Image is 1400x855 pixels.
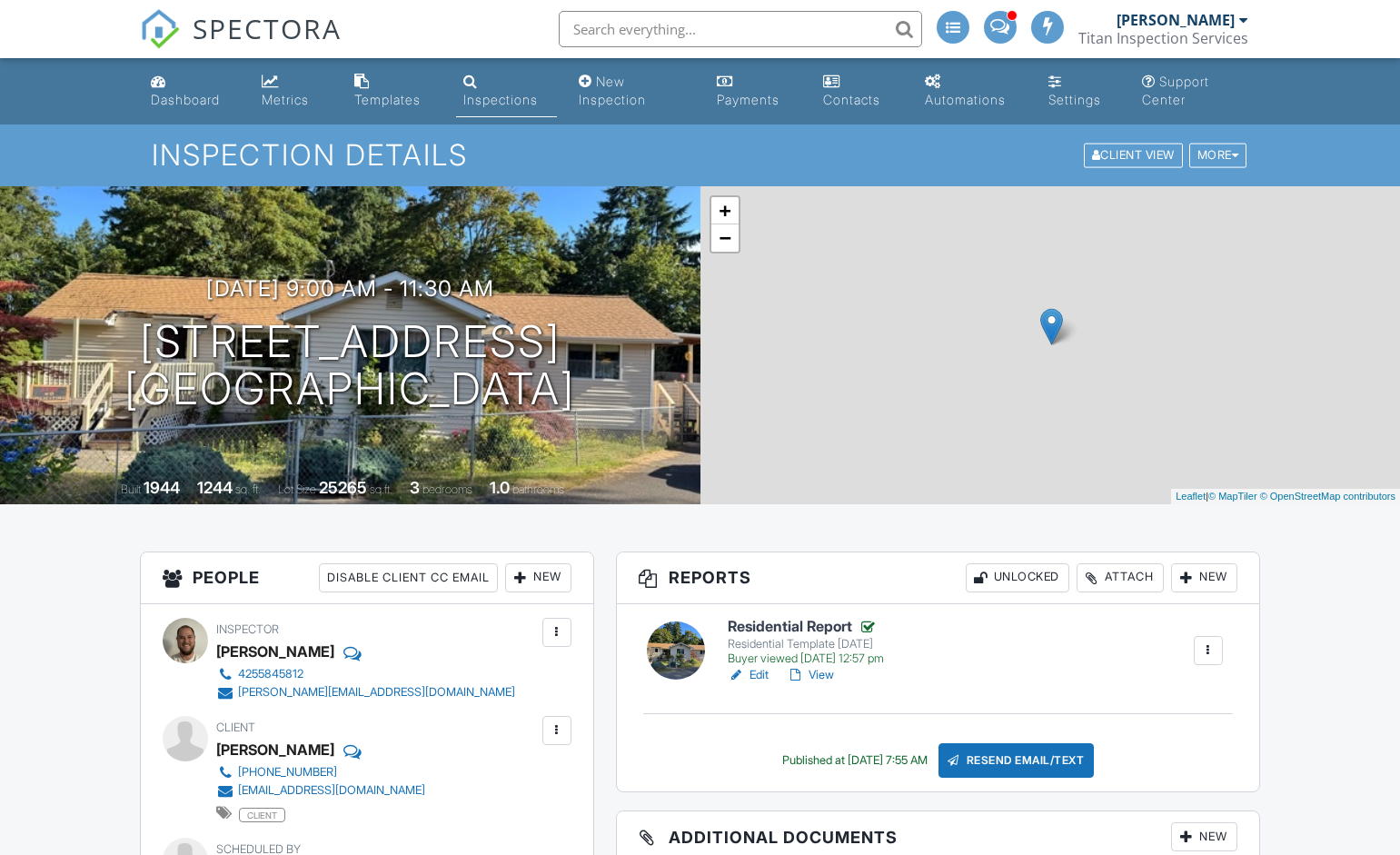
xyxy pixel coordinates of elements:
div: New Inspection [579,74,646,107]
a: [PHONE_NUMBER] [216,763,425,781]
a: SPECTORA [140,25,342,63]
div: Published at [DATE] 7:55 AM [782,753,928,768]
a: Settings [1041,65,1121,117]
h3: People [141,552,593,604]
a: © OpenStreetMap contributors [1260,491,1395,502]
a: 4255845812 [216,665,515,683]
div: 25265 [319,478,367,497]
span: SPECTORA [193,9,342,47]
span: bathrooms [512,482,564,496]
div: Resend Email/Text [938,743,1095,778]
a: © MapTiler [1208,491,1257,502]
div: New [1171,563,1237,592]
a: [EMAIL_ADDRESS][DOMAIN_NAME] [216,781,425,800]
div: Settings [1048,92,1101,107]
div: More [1189,144,1247,168]
span: Inspector [216,622,279,636]
span: client [239,808,285,822]
h1: [STREET_ADDRESS] [GEOGRAPHIC_DATA] [124,318,575,414]
h3: Reports [617,552,1259,604]
a: Contacts [816,65,903,117]
a: View [787,666,834,684]
div: Automations [925,92,1006,107]
a: Inspections [456,65,557,117]
a: Client View [1082,147,1187,161]
div: Titan Inspection Services [1078,29,1248,47]
a: Automations (Advanced) [918,65,1027,117]
a: Payments [710,65,801,117]
span: Lot Size [278,482,316,496]
a: Dashboard [144,65,240,117]
span: bedrooms [422,482,472,496]
div: Inspections [463,92,538,107]
div: Support Center [1142,74,1209,107]
div: Client View [1084,144,1183,168]
span: sq. ft. [235,482,261,496]
div: [PERSON_NAME] [1117,11,1235,29]
div: Metrics [262,92,309,107]
div: Payments [717,92,779,107]
div: Attach [1077,563,1164,592]
div: Unlocked [966,563,1069,592]
h6: Residential Report [728,618,884,636]
a: Edit [728,666,769,684]
div: 1.0 [490,478,510,497]
a: Leaflet [1176,491,1206,502]
a: Zoom out [711,224,739,252]
div: [PERSON_NAME] [216,736,334,763]
a: Metrics [254,65,333,117]
div: [PERSON_NAME] [216,638,334,665]
input: Search everything... [559,11,922,47]
a: Support Center [1135,65,1256,117]
a: Residential Report Residential Template [DATE] Buyer viewed [DATE] 12:57 pm [728,618,884,667]
div: [PHONE_NUMBER] [238,765,337,780]
div: Dashboard [151,92,220,107]
div: 4255845812 [238,667,303,681]
img: The Best Home Inspection Software - Spectora [140,9,180,49]
a: Templates [347,65,442,117]
div: Residential Template [DATE] [728,637,884,651]
div: New [1171,822,1237,851]
div: Disable Client CC Email [319,563,498,592]
div: Templates [354,92,421,107]
div: New [505,563,571,592]
div: Buyer viewed [DATE] 12:57 pm [728,651,884,666]
a: Zoom in [711,197,739,224]
span: sq.ft. [370,482,392,496]
span: Client [216,721,255,734]
div: Contacts [823,92,880,107]
div: 3 [410,478,420,497]
div: 1944 [144,478,180,497]
div: 1244 [197,478,233,497]
a: [PERSON_NAME][EMAIL_ADDRESS][DOMAIN_NAME] [216,683,515,701]
h3: [DATE] 9:00 am - 11:30 am [206,276,494,301]
div: | [1171,489,1400,504]
a: New Inspection [571,65,696,117]
div: [PERSON_NAME][EMAIL_ADDRESS][DOMAIN_NAME] [238,685,515,700]
h1: Inspection Details [152,139,1248,171]
div: [EMAIL_ADDRESS][DOMAIN_NAME] [238,783,425,798]
span: Built [121,482,141,496]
